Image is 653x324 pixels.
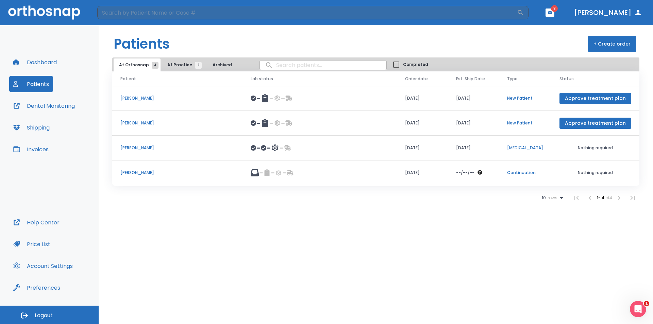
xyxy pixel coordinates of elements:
[9,236,54,252] button: Price List
[120,76,136,82] span: Patient
[571,6,645,19] button: [PERSON_NAME]
[114,58,240,71] div: tabs
[97,6,517,19] input: Search by Patient Name or Case #
[9,258,77,274] button: Account Settings
[120,95,234,101] p: [PERSON_NAME]
[405,76,428,82] span: Order date
[605,195,612,201] span: of 4
[9,119,54,136] button: Shipping
[448,86,499,111] td: [DATE]
[403,62,428,68] span: Completed
[9,76,53,92] button: Patients
[120,170,234,176] p: [PERSON_NAME]
[120,145,234,151] p: [PERSON_NAME]
[588,36,636,52] button: + Create order
[644,301,649,306] span: 1
[119,62,155,68] span: At Orthosnap
[507,170,543,176] p: Continuation
[260,58,386,72] input: search
[507,120,543,126] p: New Patient
[9,279,64,296] button: Preferences
[9,98,79,114] button: Dental Monitoring
[195,62,202,69] span: 9
[630,301,646,317] iframe: Intercom live chat
[167,62,198,68] span: At Practice
[448,136,499,160] td: [DATE]
[507,76,518,82] span: Type
[114,34,170,54] h1: Patients
[597,195,605,201] span: 1 - 4
[559,76,574,82] span: Status
[456,76,485,82] span: Est. Ship Date
[456,170,491,176] div: The date will be available after approving treatment plan
[448,111,499,136] td: [DATE]
[9,54,61,70] button: Dashboard
[551,5,558,12] span: 8
[397,86,448,111] td: [DATE]
[9,214,64,231] button: Help Center
[546,195,557,200] span: rows
[397,111,448,136] td: [DATE]
[35,312,53,319] span: Logout
[120,120,234,126] p: [PERSON_NAME]
[8,5,80,19] img: Orthosnap
[205,58,239,71] button: Archived
[397,160,448,185] td: [DATE]
[559,93,631,104] button: Approve treatment plan
[152,62,158,69] span: 4
[507,145,543,151] p: [MEDICAL_DATA]
[251,76,273,82] span: Lab status
[559,170,631,176] p: Nothing required
[559,118,631,129] button: Approve treatment plan
[397,136,448,160] td: [DATE]
[9,141,53,157] button: Invoices
[559,145,631,151] p: Nothing required
[542,195,546,200] span: 10
[59,285,65,291] div: Tooltip anchor
[507,95,543,101] p: New Patient
[456,170,474,176] p: --/--/--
